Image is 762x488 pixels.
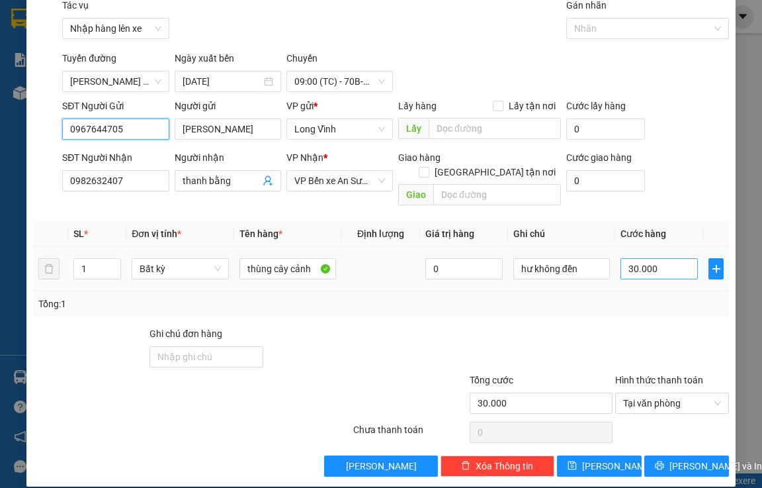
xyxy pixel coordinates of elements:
input: Ghi chú đơn hàng [149,346,263,367]
span: delete [461,461,470,471]
span: Giao [398,184,433,205]
label: Hình thức thanh toán [615,375,703,385]
input: Ghi Chú [513,258,611,279]
span: Đơn vị tính [132,228,181,239]
span: Cước hàng [620,228,666,239]
input: Cước lấy hàng [566,119,645,140]
span: Nhập hàng lên xe [70,19,161,38]
span: Giao hàng [398,152,441,163]
span: save [568,461,577,471]
button: deleteXóa Thông tin [441,456,554,477]
span: Tên hàng [239,228,282,239]
span: Xóa Thông tin [476,459,533,473]
div: Người nhận [175,150,281,165]
span: [PERSON_NAME] [582,459,653,473]
div: SĐT Người Gửi [62,99,169,113]
span: VP Bến xe An Sương [294,171,385,191]
div: Tổng: 1 [38,297,295,311]
span: [PERSON_NAME] [346,459,417,473]
input: VD: Bàn, Ghế [239,258,337,279]
div: Người gửi [175,99,281,113]
span: Tổng cước [470,375,513,385]
span: VP Nhận [286,152,323,163]
span: 09:00 (TC) - 70B-022.26 [294,72,385,91]
button: printer[PERSON_NAME] và In [644,456,729,477]
input: 13/10/2025 [183,74,261,89]
span: [PERSON_NAME] và In [669,459,762,473]
div: Ngày xuất bến [175,51,281,71]
button: delete [38,258,60,279]
span: plus [709,264,722,274]
button: [PERSON_NAME] [324,456,438,477]
span: Lấy tận nơi [503,99,561,113]
label: Cước giao hàng [566,152,632,163]
span: SL [73,228,84,239]
span: Lấy [398,118,429,139]
input: 0 [425,258,503,279]
span: Định lượng [357,228,404,239]
span: user-add [263,175,273,186]
span: Châu Thành - An Sương [70,72,161,91]
label: Ghi chú đơn hàng [149,328,222,339]
input: Dọc đường [429,118,561,139]
label: Cước lấy hàng [566,101,626,111]
button: save[PERSON_NAME] [557,456,642,477]
div: SĐT Người Nhận [62,150,169,165]
div: Tuyến đường [62,51,169,71]
div: VP gửi [286,99,393,113]
span: printer [655,461,664,471]
button: plus [708,258,723,279]
input: Dọc đường [433,184,561,205]
span: Bất kỳ [140,259,221,279]
span: Giá trị hàng [425,228,474,239]
div: Chưa thanh toán [352,422,468,446]
th: Ghi chú [508,221,616,247]
span: Lấy hàng [398,101,437,111]
input: Cước giao hàng [566,170,645,191]
span: [GEOGRAPHIC_DATA] tận nơi [429,165,561,179]
span: Long Vĩnh [294,119,385,139]
span: Tại văn phòng [623,393,721,413]
div: Chuyến [286,51,393,71]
